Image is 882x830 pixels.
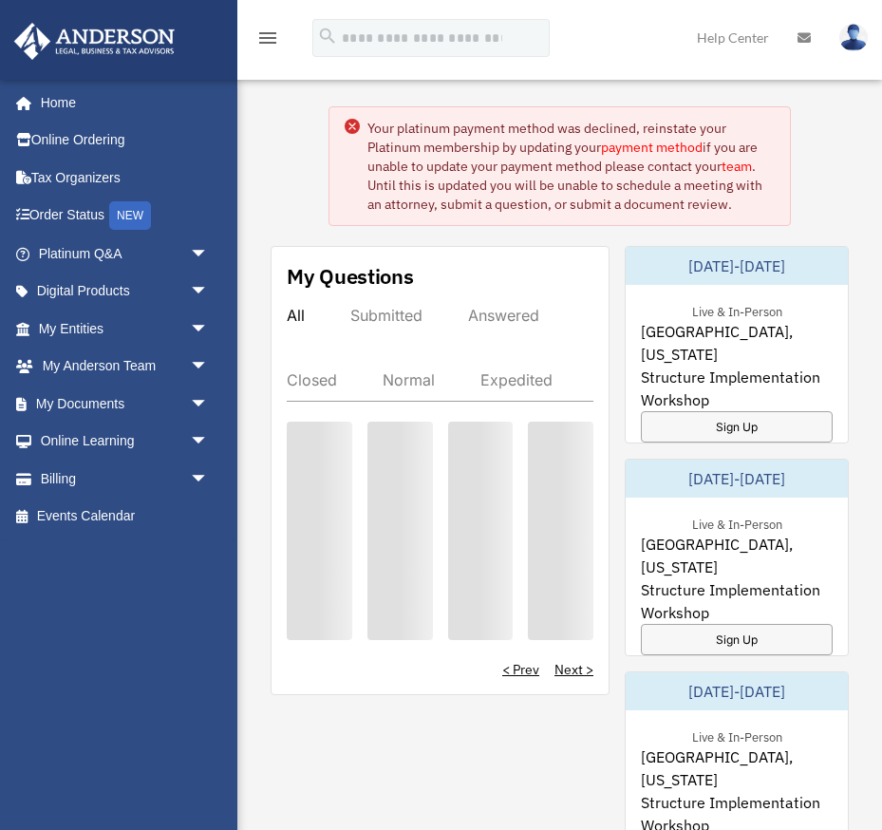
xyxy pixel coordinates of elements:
[383,370,435,389] div: Normal
[287,306,305,325] div: All
[367,119,775,214] div: Your platinum payment method was declined, reinstate your Platinum membership by updating your if...
[190,273,228,311] span: arrow_drop_down
[13,84,228,122] a: Home
[722,158,752,175] a: team
[190,348,228,387] span: arrow_drop_down
[9,23,180,60] img: Anderson Advisors Platinum Portal
[626,460,848,498] div: [DATE]-[DATE]
[13,159,237,197] a: Tax Organizers
[601,139,703,156] a: payment method
[839,24,868,51] img: User Pic
[641,533,833,578] span: [GEOGRAPHIC_DATA], [US_STATE]
[677,300,798,320] div: Live & In-Person
[13,122,237,160] a: Online Ordering
[677,513,798,533] div: Live & In-Person
[190,310,228,349] span: arrow_drop_down
[13,197,237,236] a: Order StatusNEW
[13,348,237,386] a: My Anderson Teamarrow_drop_down
[287,262,414,291] div: My Questions
[641,624,833,655] a: Sign Up
[626,672,848,710] div: [DATE]-[DATE]
[626,247,848,285] div: [DATE]-[DATE]
[13,385,237,423] a: My Documentsarrow_drop_down
[554,660,593,679] a: Next >
[502,660,539,679] a: < Prev
[256,33,279,49] a: menu
[13,423,237,461] a: Online Learningarrow_drop_down
[109,201,151,230] div: NEW
[13,235,237,273] a: Platinum Q&Aarrow_drop_down
[641,578,833,624] span: Structure Implementation Workshop
[641,320,833,366] span: [GEOGRAPHIC_DATA], [US_STATE]
[190,423,228,462] span: arrow_drop_down
[641,745,833,791] span: [GEOGRAPHIC_DATA], [US_STATE]
[468,306,539,325] div: Answered
[190,235,228,274] span: arrow_drop_down
[641,366,833,411] span: Structure Implementation Workshop
[350,306,422,325] div: Submitted
[677,726,798,745] div: Live & In-Person
[190,385,228,424] span: arrow_drop_down
[13,460,237,498] a: Billingarrow_drop_down
[317,26,338,47] i: search
[480,370,553,389] div: Expedited
[256,27,279,49] i: menu
[13,498,237,536] a: Events Calendar
[13,273,237,311] a: Digital Productsarrow_drop_down
[287,370,337,389] div: Closed
[190,460,228,499] span: arrow_drop_down
[13,310,237,348] a: My Entitiesarrow_drop_down
[641,411,833,443] a: Sign Up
